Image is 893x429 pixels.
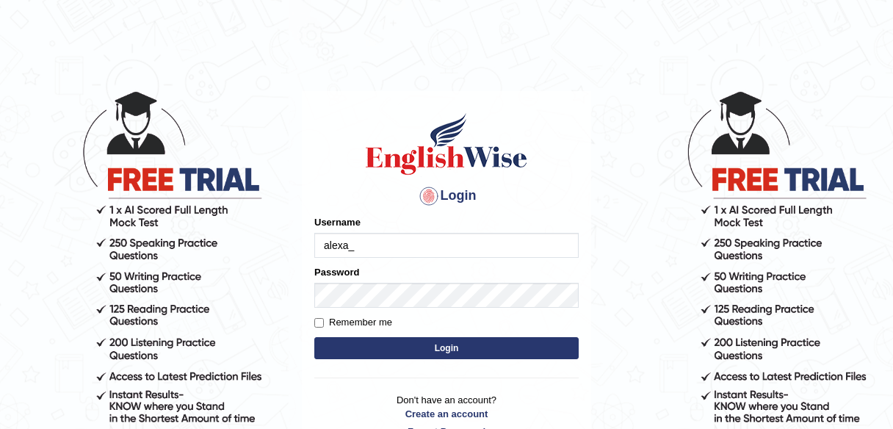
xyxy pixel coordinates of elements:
[363,111,530,177] img: Logo of English Wise sign in for intelligent practice with AI
[314,184,579,208] h4: Login
[314,337,579,359] button: Login
[314,318,324,328] input: Remember me
[314,215,361,229] label: Username
[314,315,392,330] label: Remember me
[314,407,579,421] a: Create an account
[314,265,359,279] label: Password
